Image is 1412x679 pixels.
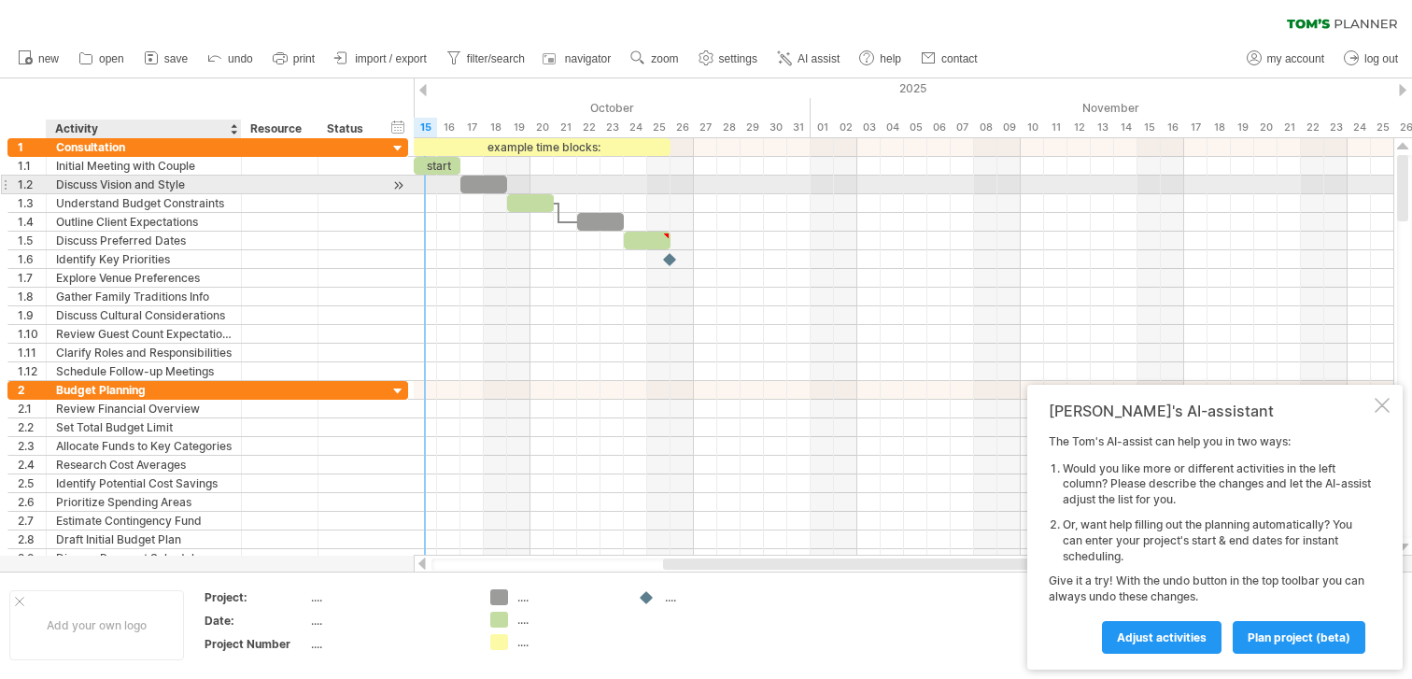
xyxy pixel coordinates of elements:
div: Explore Venue Preferences [56,269,232,287]
div: Set Total Budget Limit [56,418,232,436]
span: navigator [565,52,611,65]
div: 1.2 [18,176,46,193]
span: undo [228,52,253,65]
a: print [268,47,320,71]
div: Thursday, 13 November 2025 [1091,118,1114,137]
span: zoom [651,52,678,65]
div: Activity [55,120,231,138]
div: Discuss Cultural Considerations [56,306,232,324]
div: 1.8 [18,288,46,305]
div: [PERSON_NAME]'s AI-assistant [1049,402,1371,420]
div: Schedule Follow-up Meetings [56,362,232,380]
span: contact [941,52,978,65]
div: example time blocks: [414,138,671,156]
div: The Tom's AI-assist can help you in two ways: Give it a try! With the undo button in the top tool... [1049,434,1371,653]
div: .... [311,636,468,652]
div: Sunday, 2 November 2025 [834,118,857,137]
div: 2.4 [18,456,46,474]
a: my account [1242,47,1330,71]
a: undo [203,47,259,71]
div: scroll to activity [389,176,407,195]
a: help [854,47,907,71]
div: 2.2 [18,418,46,436]
div: 2.9 [18,549,46,567]
div: Discuss Payment Schedules [56,549,232,567]
div: 2.7 [18,512,46,530]
div: Wednesday, 15 October 2025 [414,118,437,137]
div: October 2025 [87,98,811,118]
div: 2.3 [18,437,46,455]
a: plan project (beta) [1233,621,1365,654]
div: 2 [18,381,46,399]
span: new [38,52,59,65]
a: save [139,47,193,71]
div: Sunday, 16 November 2025 [1161,118,1184,137]
div: Saturday, 1 November 2025 [811,118,834,137]
a: import / export [330,47,432,71]
div: 1.12 [18,362,46,380]
span: log out [1364,52,1398,65]
div: Wednesday, 5 November 2025 [904,118,927,137]
a: log out [1339,47,1404,71]
div: Initial Meeting with Couple [56,157,232,175]
div: .... [311,613,468,629]
div: Saturday, 25 October 2025 [647,118,671,137]
div: Tuesday, 28 October 2025 [717,118,741,137]
div: Sunday, 9 November 2025 [997,118,1021,137]
div: Friday, 17 October 2025 [460,118,484,137]
a: filter/search [442,47,530,71]
div: Monday, 17 November 2025 [1184,118,1207,137]
div: Tuesday, 11 November 2025 [1044,118,1067,137]
div: Estimate Contingency Fund [56,512,232,530]
div: 1.10 [18,325,46,343]
div: Outline Client Expectations [56,213,232,231]
div: Friday, 21 November 2025 [1278,118,1301,137]
div: Saturday, 15 November 2025 [1137,118,1161,137]
div: Date: [205,613,307,629]
div: 2.1 [18,400,46,417]
div: Draft Initial Budget Plan [56,530,232,548]
a: AI assist [772,47,845,71]
div: Wednesday, 29 October 2025 [741,118,764,137]
div: Discuss Preferred Dates [56,232,232,249]
div: Wednesday, 19 November 2025 [1231,118,1254,137]
div: Saturday, 8 November 2025 [974,118,997,137]
div: Status [327,120,368,138]
a: zoom [626,47,684,71]
div: Thursday, 30 October 2025 [764,118,787,137]
div: Friday, 24 October 2025 [624,118,647,137]
div: 2.8 [18,530,46,548]
div: 1.6 [18,250,46,268]
div: Identify Key Priorities [56,250,232,268]
div: Monday, 10 November 2025 [1021,118,1044,137]
div: Discuss Vision and Style [56,176,232,193]
div: Project: [205,589,307,605]
a: contact [916,47,983,71]
div: Saturday, 22 November 2025 [1301,118,1324,137]
div: Review Financial Overview [56,400,232,417]
div: .... [517,589,619,605]
div: Tuesday, 18 November 2025 [1207,118,1231,137]
div: Friday, 14 November 2025 [1114,118,1137,137]
div: Clarify Roles and Responsibilities [56,344,232,361]
span: Adjust activities [1117,630,1207,644]
div: Monday, 27 October 2025 [694,118,717,137]
span: print [293,52,315,65]
span: settings [719,52,757,65]
div: Monday, 24 November 2025 [1348,118,1371,137]
div: .... [311,589,468,605]
a: navigator [540,47,616,71]
div: 1.9 [18,306,46,324]
a: Adjust activities [1102,621,1221,654]
div: Tuesday, 4 November 2025 [881,118,904,137]
div: Resource [250,120,307,138]
div: Wednesday, 22 October 2025 [577,118,600,137]
div: Understand Budget Constraints [56,194,232,212]
div: Tuesday, 25 November 2025 [1371,118,1394,137]
a: settings [694,47,763,71]
div: Tuesday, 21 October 2025 [554,118,577,137]
div: start [414,157,460,175]
div: 1.7 [18,269,46,287]
div: Thursday, 16 October 2025 [437,118,460,137]
li: Would you like more or different activities in the left column? Please describe the changes and l... [1063,461,1371,508]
